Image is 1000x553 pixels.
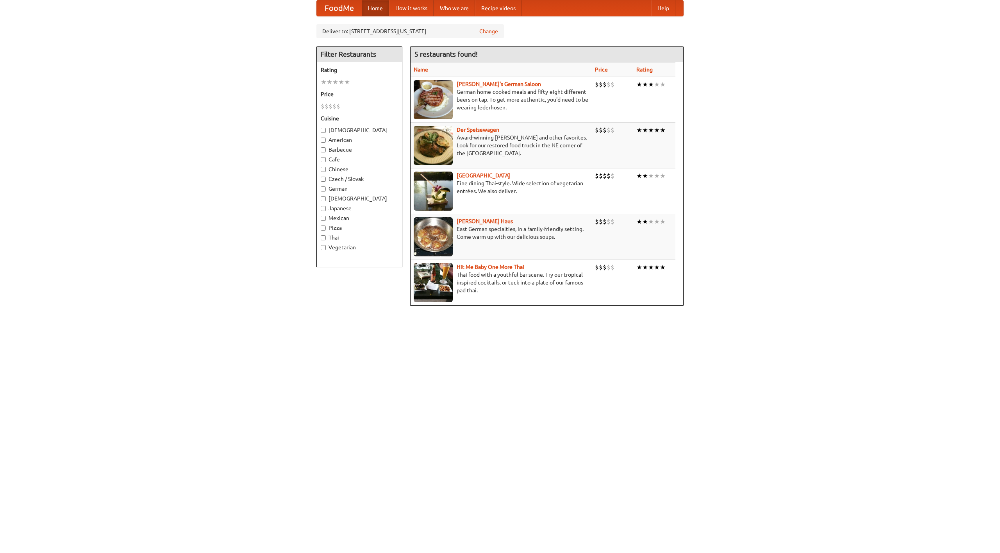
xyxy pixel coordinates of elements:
li: $ [599,172,603,180]
a: Home [362,0,389,16]
li: ★ [332,78,338,86]
li: $ [603,172,607,180]
h5: Cuisine [321,115,398,122]
a: Recipe videos [475,0,522,16]
h4: Filter Restaurants [317,47,402,62]
li: ★ [321,78,327,86]
input: German [321,186,326,191]
li: ★ [654,80,660,89]
li: ★ [648,217,654,226]
label: Vegetarian [321,243,398,251]
h5: Price [321,90,398,98]
input: [DEMOGRAPHIC_DATA] [321,196,326,201]
input: Pizza [321,225,326,231]
input: Vegetarian [321,245,326,250]
input: Mexican [321,216,326,221]
ng-pluralize: 5 restaurants found! [414,50,478,58]
h5: Rating [321,66,398,74]
img: kohlhaus.jpg [414,217,453,256]
li: $ [607,80,611,89]
li: ★ [654,172,660,180]
li: $ [595,126,599,134]
input: American [321,138,326,143]
li: ★ [654,126,660,134]
li: $ [603,80,607,89]
input: Chinese [321,167,326,172]
label: Pizza [321,224,398,232]
li: $ [595,263,599,272]
li: ★ [642,172,648,180]
input: Japanese [321,206,326,211]
li: ★ [344,78,350,86]
li: $ [603,263,607,272]
li: ★ [660,217,666,226]
label: Czech / Slovak [321,175,398,183]
li: ★ [654,263,660,272]
li: ★ [642,80,648,89]
label: American [321,136,398,144]
li: $ [325,102,329,111]
li: $ [603,126,607,134]
a: Price [595,66,608,73]
li: ★ [660,126,666,134]
img: satay.jpg [414,172,453,211]
label: Cafe [321,156,398,163]
p: German home-cooked meals and fifty-eight different beers on tap. To get more authentic, you'd nee... [414,88,589,111]
div: Deliver to: [STREET_ADDRESS][US_STATE] [316,24,504,38]
li: ★ [660,172,666,180]
p: Award-winning [PERSON_NAME] and other favorites. Look for our restored food truck in the NE corne... [414,134,589,157]
a: FoodMe [317,0,362,16]
li: $ [329,102,332,111]
li: $ [611,172,614,180]
p: Fine dining Thai-style. Wide selection of vegetarian entrées. We also deliver. [414,179,589,195]
label: Mexican [321,214,398,222]
label: [DEMOGRAPHIC_DATA] [321,195,398,202]
label: [DEMOGRAPHIC_DATA] [321,126,398,134]
li: $ [611,263,614,272]
li: ★ [660,80,666,89]
input: Cafe [321,157,326,162]
li: $ [607,126,611,134]
label: Thai [321,234,398,242]
li: $ [336,102,340,111]
li: ★ [660,263,666,272]
li: ★ [642,263,648,272]
li: $ [595,217,599,226]
li: ★ [327,78,332,86]
a: Rating [636,66,653,73]
li: ★ [636,126,642,134]
li: $ [599,80,603,89]
input: Thai [321,235,326,240]
img: speisewagen.jpg [414,126,453,165]
li: ★ [648,172,654,180]
a: Name [414,66,428,73]
input: Czech / Slovak [321,177,326,182]
a: [GEOGRAPHIC_DATA] [457,172,510,179]
p: East German specialties, in a family-friendly setting. Come warm up with our delicious soups. [414,225,589,241]
a: [PERSON_NAME] Haus [457,218,513,224]
li: ★ [654,217,660,226]
a: Der Speisewagen [457,127,499,133]
li: $ [332,102,336,111]
li: $ [611,126,614,134]
li: ★ [636,263,642,272]
li: $ [607,217,611,226]
label: Chinese [321,165,398,173]
li: ★ [642,217,648,226]
label: German [321,185,398,193]
li: $ [611,217,614,226]
li: $ [611,80,614,89]
li: $ [599,263,603,272]
label: Barbecue [321,146,398,154]
li: ★ [636,172,642,180]
a: Who we are [434,0,475,16]
li: $ [603,217,607,226]
li: ★ [642,126,648,134]
li: $ [607,172,611,180]
li: $ [321,102,325,111]
img: esthers.jpg [414,80,453,119]
li: $ [595,172,599,180]
li: ★ [636,217,642,226]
